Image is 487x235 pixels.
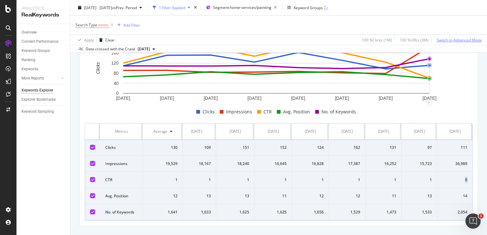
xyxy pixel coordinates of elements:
[22,48,50,54] div: Keyword Groups
[22,38,66,45] a: Content Performance
[442,193,467,199] div: 14
[204,96,218,101] text: [DATE]
[203,108,215,116] span: Clicks
[100,140,143,156] td: Clicks
[334,209,360,215] div: 1,529
[22,11,65,19] div: RealKeywords
[305,129,316,134] div: [DATE]
[285,3,330,13] button: Keyword Groups
[100,172,143,188] td: CTR
[75,35,94,45] button: Apply
[159,5,185,10] div: 1 Filter Applied
[407,177,432,183] div: 1
[111,60,119,66] text: 120
[22,75,44,82] div: More Reports
[371,161,396,167] div: 16,252
[204,3,279,13] button: Segment:home-services/painting
[442,177,467,183] div: 0
[191,129,202,134] div: [DATE]
[263,108,272,116] span: CTR
[22,48,66,54] a: Keyword Groups
[378,129,389,134] div: [DATE]
[297,193,324,199] div: 12
[22,87,53,94] div: Keywords Explorer
[221,161,249,167] div: 18,240
[97,35,115,45] button: Clear
[160,96,174,101] text: [DATE]
[414,129,425,134] div: [DATE]
[182,161,211,167] div: 18,167
[442,209,467,215] div: 2,054
[321,108,356,116] span: No. of Keywords
[22,38,58,45] div: Content Performance
[100,156,143,172] td: Impressions
[98,22,108,28] span: exists
[148,145,178,150] div: 130
[226,108,252,116] span: Impressions
[407,209,432,215] div: 1,533
[148,209,178,215] div: 1,641
[182,145,211,150] div: 109
[138,46,150,52] span: 2025 Jul. 7th
[84,5,112,10] span: [DATE] - [DATE]
[334,193,360,199] div: 12
[182,193,211,199] div: 13
[478,213,484,219] span: 1
[95,62,101,74] text: Clicks
[407,161,432,167] div: 15,723
[230,129,241,134] div: [DATE]
[221,177,249,183] div: 1
[148,193,178,199] div: 12
[153,129,167,134] div: Average
[442,145,467,150] div: 111
[268,129,279,134] div: [DATE]
[135,45,158,53] button: [DATE]
[407,145,432,150] div: 97
[291,96,305,101] text: [DATE]
[442,161,467,167] div: 36,989
[297,209,324,215] div: 1,656
[193,4,198,11] div: times
[407,193,432,199] div: 13
[221,145,249,150] div: 151
[115,21,140,29] button: Add Filter
[114,71,119,76] text: 80
[116,96,130,101] text: [DATE]
[247,96,261,101] text: [DATE]
[150,3,193,13] button: 1 Filter Applied
[22,96,66,103] a: Explorer Bookmarks
[148,177,178,183] div: 1
[362,37,392,42] div: 100 % Clicks ( 1M )
[22,29,37,36] div: Overview
[22,108,54,115] div: Keyword Sampling
[116,91,119,96] text: 0
[260,193,287,199] div: 11
[341,129,353,134] div: [DATE]
[371,193,396,199] div: 11
[371,145,396,150] div: 131
[22,57,66,63] a: Ranking
[22,87,66,94] a: Keywords Explorer
[260,145,287,150] div: 152
[22,66,38,73] div: Keywords
[437,37,482,42] div: Switch to Advanced Mode
[260,177,287,183] div: 1
[260,209,287,215] div: 1,625
[84,37,94,42] div: Apply
[426,100,432,105] div: plus
[22,57,36,63] div: Ranking
[400,37,429,42] div: 100 % URLs ( 3M )
[335,96,349,101] text: [DATE]
[85,40,468,103] svg: A chart.
[22,66,66,73] a: Keywords
[123,22,140,28] div: Add Filter
[379,96,393,101] text: [DATE]
[100,188,143,204] td: Avg. Position
[75,3,145,13] button: [DATE] - [DATE]vsPrev. Period
[334,145,360,150] div: 162
[260,161,287,167] div: 16,645
[371,177,396,183] div: 1
[334,177,360,183] div: 1
[297,145,324,150] div: 124
[22,96,56,103] div: Explorer Bookmarks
